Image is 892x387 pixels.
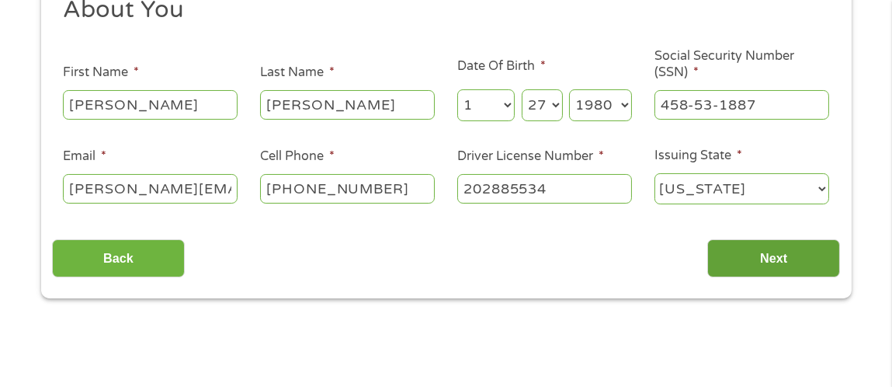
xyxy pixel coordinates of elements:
input: John [63,90,238,120]
label: Date Of Birth [457,58,546,75]
label: Email [63,148,106,165]
label: Issuing State [654,148,742,164]
input: 078-05-1120 [654,90,829,120]
label: Last Name [260,64,335,81]
input: Next [707,239,840,277]
input: john@gmail.com [63,174,238,204]
input: (541) 754-3010 [260,174,435,204]
label: Driver License Number [457,148,604,165]
label: First Name [63,64,139,81]
label: Cell Phone [260,148,335,165]
input: Smith [260,90,435,120]
input: Back [52,239,185,277]
label: Social Security Number (SSN) [654,48,829,81]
